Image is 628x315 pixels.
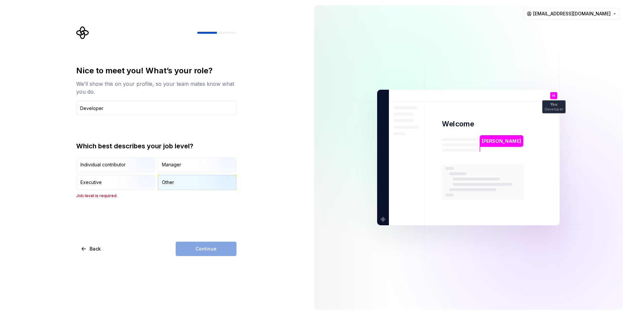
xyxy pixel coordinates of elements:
[80,179,102,186] div: Executive
[524,8,620,20] button: [EMAIL_ADDRESS][DOMAIN_NAME]
[533,10,611,17] span: [EMAIL_ADDRESS][DOMAIN_NAME]
[550,103,557,106] p: You
[76,65,236,76] div: Nice to meet you! What’s your role?
[545,107,563,111] p: Developer
[76,193,236,198] p: Job level is required.
[90,246,101,252] span: Back
[76,26,89,39] svg: Supernova Logo
[76,242,106,256] button: Back
[76,80,236,96] div: We’ll show this on your profile, so your team mates know what you do.
[80,161,126,168] div: Individual contributor
[442,119,474,129] p: Welcome
[552,94,555,98] p: H
[76,101,236,115] input: Job title
[76,141,236,151] div: Which best describes your job level?
[162,161,181,168] div: Manager
[482,138,521,145] p: [PERSON_NAME]
[162,179,174,186] div: Other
